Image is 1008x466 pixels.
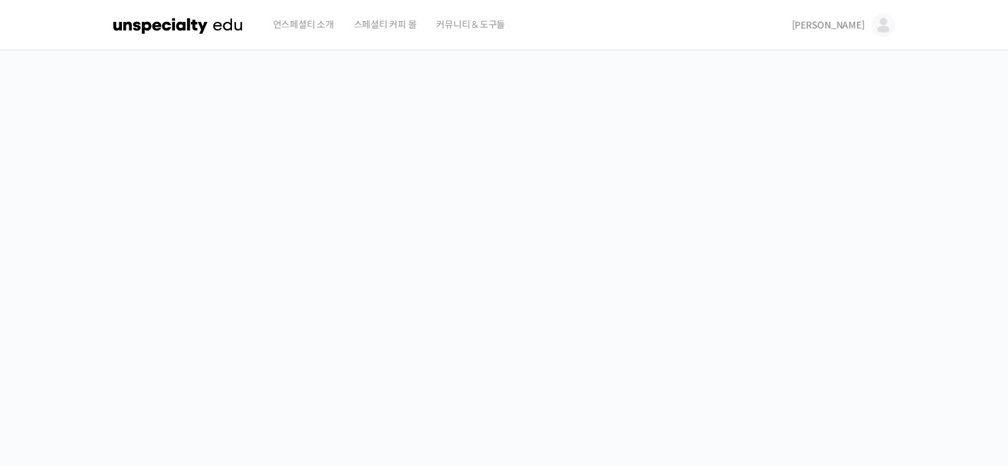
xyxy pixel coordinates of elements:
[792,19,865,31] span: [PERSON_NAME]
[13,276,995,294] p: 시간과 장소에 구애받지 않고, 검증된 커리큘럼으로
[13,203,995,270] p: [PERSON_NAME]을 다하는 당신을 위해, 최고와 함께 만든 커피 클래스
